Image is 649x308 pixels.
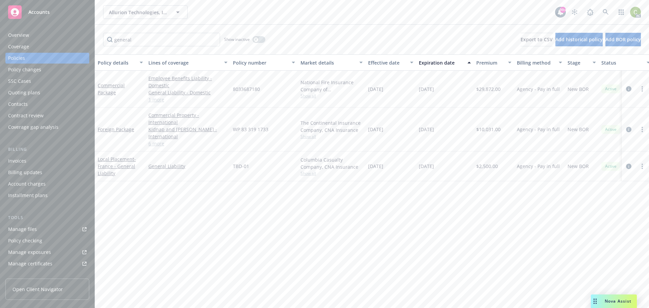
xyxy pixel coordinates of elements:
[103,5,188,19] button: Allurion Technologies, Inc.
[95,54,146,71] button: Policy details
[5,247,89,258] a: Manage exposures
[625,162,633,170] a: circleInformation
[8,167,42,178] div: Billing updates
[638,162,646,170] a: more
[568,5,581,19] a: Stop snowing
[8,190,48,201] div: Installment plans
[419,163,434,170] span: [DATE]
[98,156,136,176] a: Local Placement
[298,54,365,71] button: Market details
[5,214,89,221] div: Tools
[148,89,227,96] a: General Liability - Domestic
[5,179,89,189] a: Account charges
[301,156,363,170] div: Columbia Casualty Company, CNA Insurance
[560,7,566,13] div: 99+
[368,126,383,133] span: [DATE]
[233,59,288,66] div: Policy number
[638,85,646,93] a: more
[604,163,618,169] span: Active
[419,126,434,133] span: [DATE]
[474,54,514,71] button: Premium
[233,86,260,93] span: 8033687180
[517,86,560,93] span: Agency - Pay in full
[5,41,89,52] a: Coverage
[419,59,463,66] div: Expiration date
[625,125,633,134] a: circleInformation
[28,9,50,15] span: Accounts
[476,163,498,170] span: $2,500.00
[98,59,136,66] div: Policy details
[568,59,588,66] div: Stage
[233,163,249,170] span: TBD-01
[565,54,599,71] button: Stage
[98,82,125,96] a: Commercial Package
[368,86,383,93] span: [DATE]
[103,33,220,46] input: Filter by keyword...
[368,59,406,66] div: Effective date
[98,126,134,133] a: Foreign Package
[301,119,363,134] div: The Continental Insurance Company, CNA Insurance
[148,75,227,89] a: Employee Benefits Liability - Domestic
[8,76,31,87] div: SSC Cases
[8,247,51,258] div: Manage exposures
[109,9,167,16] span: Allurion Technologies, Inc.
[8,110,44,121] div: Contract review
[98,156,136,176] span: - France - General Liability
[148,126,227,140] a: Kidnap and [PERSON_NAME] - International
[5,258,89,269] a: Manage certificates
[5,235,89,246] a: Policy checking
[5,156,89,166] a: Invoices
[601,59,643,66] div: Status
[8,156,26,166] div: Invoices
[148,59,220,66] div: Lines of coverage
[368,163,383,170] span: [DATE]
[8,122,58,133] div: Coverage gap analysis
[5,190,89,201] a: Installment plans
[521,33,553,46] button: Export to CSV
[476,59,504,66] div: Premium
[301,59,355,66] div: Market details
[148,140,227,147] a: 6 more
[5,30,89,41] a: Overview
[8,179,46,189] div: Account charges
[230,54,298,71] button: Policy number
[591,294,599,308] div: Drag to move
[555,36,603,43] span: Add historical policy
[521,36,553,43] span: Export to CSV
[301,170,363,176] span: Show all
[568,126,589,133] span: New BOR
[13,286,63,293] span: Open Client Navigator
[514,54,565,71] button: Billing method
[605,33,641,46] button: Add BOR policy
[5,99,89,110] a: Contacts
[419,86,434,93] span: [DATE]
[517,163,560,170] span: Agency - Pay in full
[476,86,501,93] span: $29,872.00
[146,54,230,71] button: Lines of coverage
[8,258,52,269] div: Manage certificates
[8,53,25,64] div: Policies
[599,5,612,19] a: Search
[555,33,603,46] button: Add historical policy
[605,36,641,43] span: Add BOR policy
[416,54,474,71] button: Expiration date
[233,126,268,133] span: WP 83 319 1733
[583,5,597,19] a: Report a Bug
[630,7,641,18] img: photo
[625,85,633,93] a: circleInformation
[8,64,41,75] div: Policy changes
[568,86,589,93] span: New BOR
[517,126,560,133] span: Agency - Pay in full
[5,64,89,75] a: Policy changes
[148,112,227,126] a: Commercial Property - International
[5,270,89,281] a: Manage claims
[8,270,42,281] div: Manage claims
[148,96,227,103] a: 1 more
[638,125,646,134] a: more
[5,167,89,178] a: Billing updates
[8,87,40,98] div: Quoting plans
[5,3,89,22] a: Accounts
[604,86,618,92] span: Active
[8,99,28,110] div: Contacts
